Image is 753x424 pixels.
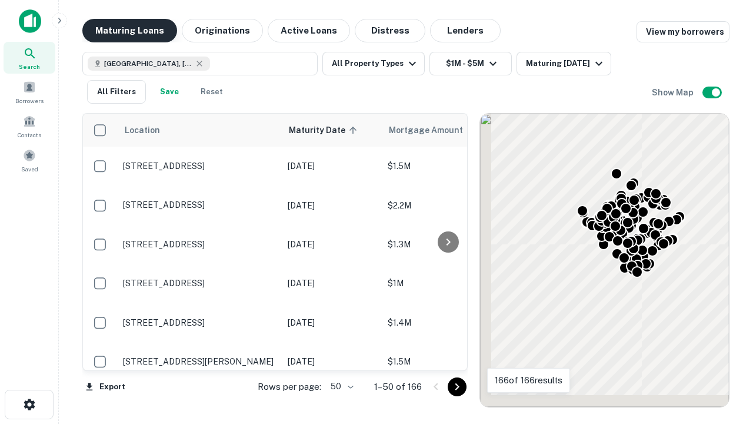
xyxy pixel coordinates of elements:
button: [GEOGRAPHIC_DATA], [GEOGRAPHIC_DATA], [GEOGRAPHIC_DATA] [82,52,318,75]
span: Mortgage Amount [389,123,478,137]
p: 1–50 of 166 [374,380,422,394]
p: [STREET_ADDRESS] [123,161,276,171]
p: [STREET_ADDRESS] [123,317,276,328]
p: $1.4M [388,316,505,329]
p: [STREET_ADDRESS] [123,239,276,250]
p: [STREET_ADDRESS] [123,278,276,289]
button: Lenders [430,19,501,42]
p: [DATE] [288,160,376,173]
span: Maturity Date [289,123,361,137]
div: 0 0 [480,114,729,407]
p: [DATE] [288,316,376,329]
button: Save your search to get updates of matches that match your search criteria. [151,80,188,104]
button: Go to next page [448,377,467,396]
span: Search [19,62,40,71]
th: Mortgage Amount [382,114,511,147]
img: capitalize-icon.png [19,9,41,33]
th: Maturity Date [282,114,382,147]
button: Active Loans [268,19,350,42]
p: [DATE] [288,199,376,212]
p: 166 of 166 results [495,373,562,387]
p: [DATE] [288,355,376,368]
button: $1M - $5M [429,52,512,75]
button: Distress [355,19,425,42]
div: 50 [326,378,355,395]
span: Contacts [18,130,41,140]
p: [STREET_ADDRESS][PERSON_NAME] [123,356,276,367]
span: Borrowers [15,96,44,105]
a: Borrowers [4,76,55,108]
p: [DATE] [288,238,376,251]
p: $1.3M [388,238,505,251]
button: Reset [193,80,231,104]
th: Location [117,114,282,147]
p: $1.5M [388,160,505,173]
button: All Filters [87,80,146,104]
a: Contacts [4,110,55,142]
p: $2.2M [388,199,505,212]
p: [DATE] [288,277,376,290]
button: Maturing Loans [82,19,177,42]
div: Maturing [DATE] [526,57,606,71]
h6: Show Map [652,86,695,99]
button: All Property Types [322,52,425,75]
button: Originations [182,19,263,42]
p: Rows per page: [258,380,321,394]
p: [STREET_ADDRESS] [123,200,276,210]
span: Location [124,123,160,137]
a: Saved [4,144,55,176]
p: $1.5M [388,355,505,368]
iframe: Chat Widget [694,330,753,386]
span: [GEOGRAPHIC_DATA], [GEOGRAPHIC_DATA], [GEOGRAPHIC_DATA] [104,58,192,69]
a: Search [4,42,55,74]
button: Maturing [DATE] [517,52,611,75]
span: Saved [21,164,38,174]
button: Export [82,378,128,396]
a: View my borrowers [637,21,729,42]
p: $1M [388,277,505,290]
